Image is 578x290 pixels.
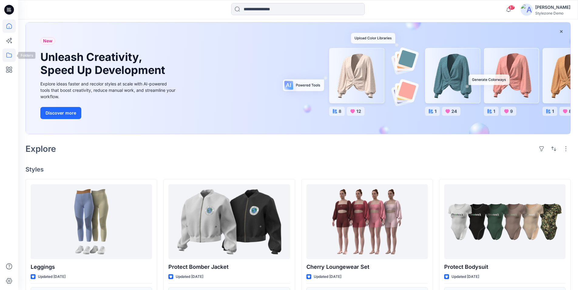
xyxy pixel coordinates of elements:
p: Updated [DATE] [451,274,479,280]
p: Protect Bodysuit [444,263,566,271]
p: Updated [DATE] [38,274,66,280]
a: Protect Bomber Jacket [168,184,290,259]
img: avatar [521,4,533,16]
div: Stylezone Demo [535,11,570,15]
span: New [43,37,52,45]
p: Cherry Loungewear Set [306,263,428,271]
a: Leggings [31,184,152,259]
a: Cherry Loungewear Set [306,184,428,259]
p: Updated [DATE] [176,274,203,280]
h2: Explore [25,144,56,154]
h1: Unleash Creativity, Speed Up Development [40,51,168,77]
button: Discover more [40,107,81,119]
div: [PERSON_NAME] [535,4,570,11]
a: Protect Bodysuit [444,184,566,259]
span: 87 [508,5,515,10]
h4: Styles [25,166,571,173]
a: Discover more [40,107,177,119]
p: Protect Bomber Jacket [168,263,290,271]
div: Explore ideas faster and recolor styles at scale with AI-powered tools that boost creativity, red... [40,81,177,100]
p: Updated [DATE] [314,274,341,280]
p: Leggings [31,263,152,271]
